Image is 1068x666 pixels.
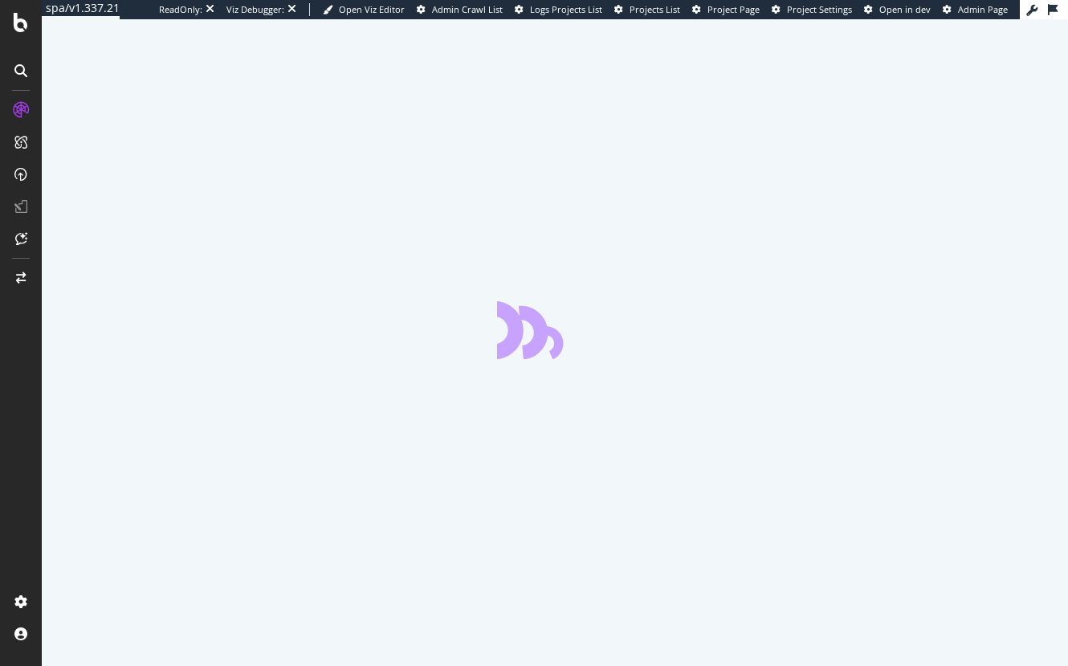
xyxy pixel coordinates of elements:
a: Projects List [614,3,680,16]
span: Project Settings [787,3,852,15]
div: ReadOnly: [159,3,202,16]
span: Admin Page [958,3,1008,15]
span: Open Viz Editor [339,3,405,15]
div: Viz Debugger: [226,3,284,16]
span: Project Page [707,3,760,15]
a: Admin Page [943,3,1008,16]
span: Open in dev [879,3,931,15]
a: Open in dev [864,3,931,16]
span: Projects List [630,3,680,15]
a: Admin Crawl List [417,3,503,16]
span: Logs Projects List [530,3,602,15]
span: Admin Crawl List [432,3,503,15]
div: animation [497,301,613,359]
a: Project Page [692,3,760,16]
a: Project Settings [772,3,852,16]
a: Open Viz Editor [323,3,405,16]
a: Logs Projects List [515,3,602,16]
